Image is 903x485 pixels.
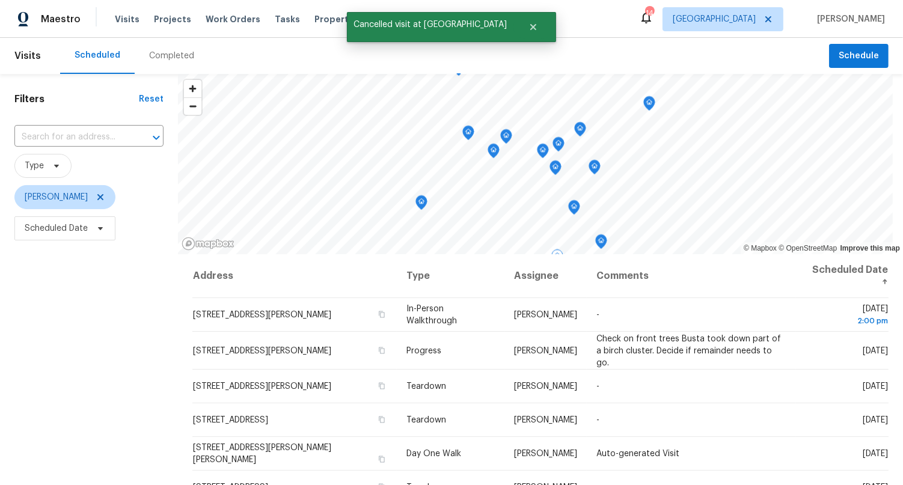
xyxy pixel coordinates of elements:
span: [PERSON_NAME] [25,191,88,203]
span: [STREET_ADDRESS][PERSON_NAME][PERSON_NAME] [193,444,331,464]
span: Check on front trees Busta took down part of a birch cluster. Decide if remainder needs to go. [596,334,781,367]
span: Properties [314,13,361,25]
div: Map marker [462,126,474,144]
span: Work Orders [206,13,260,25]
span: [PERSON_NAME] [514,382,577,391]
a: Improve this map [840,244,900,252]
button: Schedule [829,44,889,69]
div: Map marker [551,249,563,268]
span: Type [25,160,44,172]
span: Cancelled visit at [GEOGRAPHIC_DATA] [347,12,513,37]
div: Map marker [574,122,586,141]
button: Copy Address [376,414,387,425]
button: Zoom out [184,97,201,115]
div: Map marker [595,234,607,253]
div: Map marker [643,96,655,115]
span: Visits [115,13,139,25]
span: Maestro [41,13,81,25]
span: [DATE] [806,305,888,327]
button: Copy Address [376,309,387,320]
span: [PERSON_NAME] [514,450,577,458]
span: Auto-generated Visit [596,450,679,458]
div: Scheduled [75,49,120,61]
span: [GEOGRAPHIC_DATA] [673,13,756,25]
div: 14 [645,7,654,19]
div: Map marker [549,160,562,179]
span: Schedule [839,49,879,64]
span: [STREET_ADDRESS][PERSON_NAME] [193,382,331,391]
span: [STREET_ADDRESS] [193,416,268,424]
span: [DATE] [863,346,888,355]
div: Map marker [415,195,427,214]
div: 2:00 pm [806,315,888,327]
a: Mapbox homepage [182,237,234,251]
span: [STREET_ADDRESS][PERSON_NAME] [193,346,331,355]
div: Map marker [488,144,500,162]
span: Projects [154,13,191,25]
span: [PERSON_NAME] [514,416,577,424]
a: Mapbox [744,244,777,252]
th: Type [397,254,504,298]
th: Assignee [504,254,587,298]
button: Zoom in [184,80,201,97]
span: [DATE] [863,450,888,458]
span: Teardown [406,382,446,391]
h1: Filters [14,93,139,105]
th: Scheduled Date ↑ [796,254,889,298]
div: Map marker [568,200,580,219]
a: OpenStreetMap [779,244,837,252]
span: Visits [14,43,41,69]
span: In-Person Walkthrough [406,305,457,325]
div: Reset [139,93,164,105]
div: Map marker [537,144,549,162]
span: [DATE] [863,382,888,391]
button: Open [148,129,165,146]
span: Teardown [406,416,446,424]
div: Map marker [589,160,601,178]
button: Copy Address [376,344,387,355]
span: [DATE] [863,416,888,424]
span: Progress [406,346,441,355]
div: Completed [149,50,194,62]
button: Copy Address [376,454,387,465]
span: - [596,382,599,391]
span: Scheduled Date [25,222,88,234]
div: Map marker [553,137,565,156]
span: [STREET_ADDRESS][PERSON_NAME] [193,311,331,319]
div: Map marker [500,129,512,148]
span: [PERSON_NAME] [514,346,577,355]
th: Comments [587,254,795,298]
span: Zoom out [184,98,201,115]
button: Close [513,15,553,39]
button: Copy Address [376,380,387,391]
canvas: Map [178,74,893,254]
th: Address [192,254,397,298]
span: Day One Walk [406,450,461,458]
span: - [596,416,599,424]
span: Tasks [275,15,300,23]
input: Search for an address... [14,128,130,147]
span: [PERSON_NAME] [812,13,885,25]
span: - [596,311,599,319]
span: [PERSON_NAME] [514,311,577,319]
